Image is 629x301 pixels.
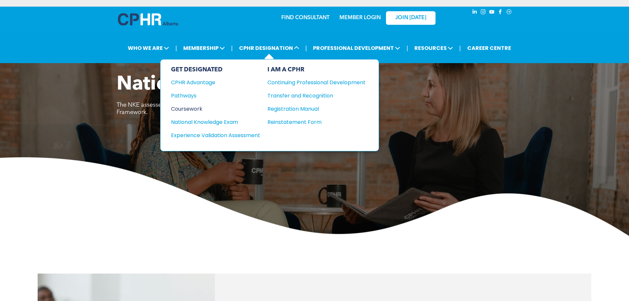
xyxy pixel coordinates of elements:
[171,66,260,73] div: GET DESIGNATED
[395,15,426,21] span: JOIN [DATE]
[171,92,251,100] div: Pathways
[171,118,260,126] a: National Knowledge Exam
[171,118,251,126] div: National Knowledge Exam
[171,131,251,139] div: Experience Validation Assessment
[117,102,287,115] span: The NKE assesses your understanding of the CPHR Competency Framework.
[267,105,366,113] a: Registration Manual
[281,15,330,20] a: FIND CONSULTANT
[488,8,496,17] a: youtube
[339,15,381,20] a: MEMBER LOGIN
[497,8,504,17] a: facebook
[171,105,260,113] a: Coursework
[117,75,373,94] span: National Knowledge Exam
[267,105,356,113] div: Registration Manual
[311,42,402,54] span: PROFESSIONAL DEVELOPMENT
[267,118,366,126] a: Reinstatement Form
[181,42,227,54] span: MEMBERSHIP
[237,42,301,54] span: CPHR DESIGNATION
[406,41,408,55] li: |
[171,78,260,87] a: CPHR Advantage
[171,105,251,113] div: Coursework
[171,78,251,87] div: CPHR Advantage
[267,78,356,87] div: Continuing Professional Development
[171,92,260,100] a: Pathways
[126,42,171,54] span: WHO WE ARE
[506,8,513,17] a: Social network
[267,92,366,100] a: Transfer and Recognition
[267,118,356,126] div: Reinstatement Form
[471,8,478,17] a: linkedin
[267,92,356,100] div: Transfer and Recognition
[267,78,366,87] a: Continuing Professional Development
[118,13,178,25] img: A blue and white logo for cp alberta
[459,41,461,55] li: |
[465,42,513,54] a: CAREER CENTRE
[231,41,233,55] li: |
[480,8,487,17] a: instagram
[175,41,177,55] li: |
[412,42,455,54] span: RESOURCES
[305,41,307,55] li: |
[267,66,366,73] div: I AM A CPHR
[171,131,260,139] a: Experience Validation Assessment
[386,11,436,25] a: JOIN [DATE]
